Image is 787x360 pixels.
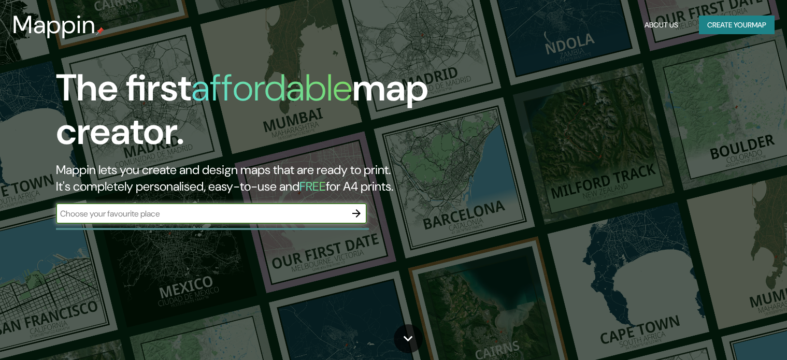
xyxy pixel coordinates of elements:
h1: The first map creator. [56,66,450,162]
h1: affordable [191,64,352,112]
h5: FREE [299,178,326,194]
button: About Us [640,16,682,35]
input: Choose your favourite place [56,208,346,220]
button: Create yourmap [699,16,775,35]
h2: Mappin lets you create and design maps that are ready to print. It's completely personalised, eas... [56,162,450,195]
img: mappin-pin [96,27,104,35]
h3: Mappin [12,10,96,39]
